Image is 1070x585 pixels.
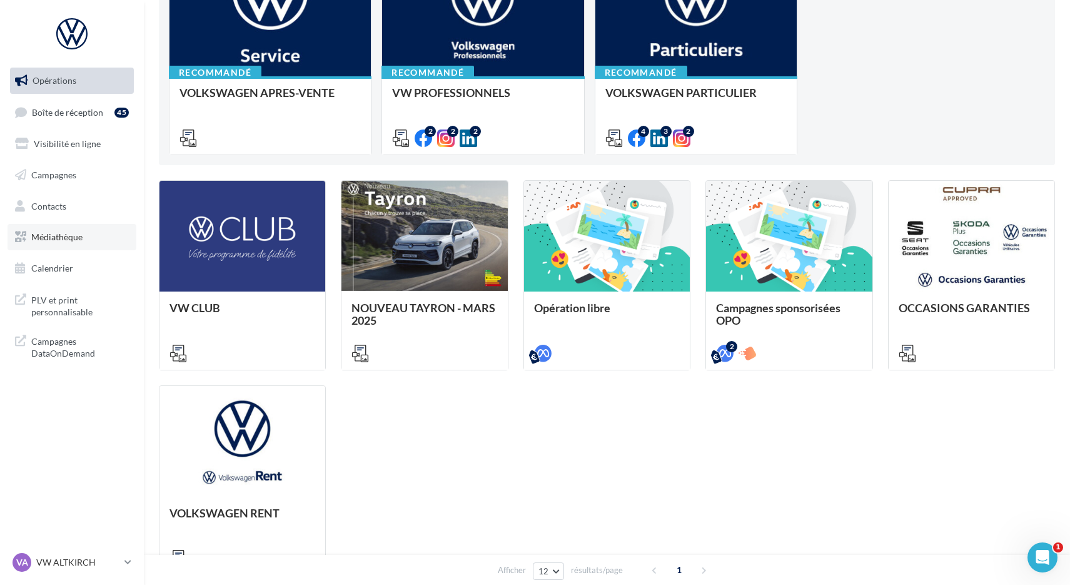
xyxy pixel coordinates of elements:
[31,263,73,273] span: Calendrier
[169,301,220,315] span: VW CLUB
[10,551,134,574] a: VA VW ALTKIRCH
[899,301,1030,315] span: OCCASIONS GARANTIES
[498,564,526,576] span: Afficher
[8,193,136,220] a: Contacts
[660,126,672,137] div: 3
[538,566,549,576] span: 12
[8,287,136,323] a: PLV et print personnalisable
[669,560,689,580] span: 1
[32,106,103,117] span: Boîte de réception
[392,86,510,99] span: VW PROFESSIONNELS
[31,292,129,318] span: PLV et print personnalisable
[8,68,136,94] a: Opérations
[8,328,136,365] a: Campagnes DataOnDemand
[605,86,757,99] span: VOLKSWAGEN PARTICULIER
[169,66,261,79] div: Recommandé
[31,170,76,180] span: Campagnes
[595,66,687,79] div: Recommandé
[351,301,495,327] span: NOUVEAU TAYRON - MARS 2025
[716,301,840,327] span: Campagnes sponsorisées OPO
[31,333,129,360] span: Campagnes DataOnDemand
[179,86,335,99] span: VOLKSWAGEN APRES-VENTE
[114,108,129,118] div: 45
[683,126,694,137] div: 2
[8,224,136,250] a: Médiathèque
[8,255,136,282] a: Calendrier
[16,556,28,569] span: VA
[447,126,458,137] div: 2
[169,506,280,520] span: VOLKSWAGEN RENT
[31,200,66,211] span: Contacts
[8,99,136,126] a: Boîte de réception45
[638,126,649,137] div: 4
[8,131,136,157] a: Visibilité en ligne
[470,126,481,137] div: 2
[36,556,119,569] p: VW ALTKIRCH
[33,75,76,86] span: Opérations
[1053,542,1063,552] span: 1
[34,138,101,149] span: Visibilité en ligne
[8,162,136,188] a: Campagnes
[381,66,474,79] div: Recommandé
[31,231,83,242] span: Médiathèque
[425,126,436,137] div: 2
[533,562,565,580] button: 12
[726,341,737,352] div: 2
[571,564,623,576] span: résultats/page
[1027,542,1057,572] iframe: Intercom live chat
[534,301,610,315] span: Opération libre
